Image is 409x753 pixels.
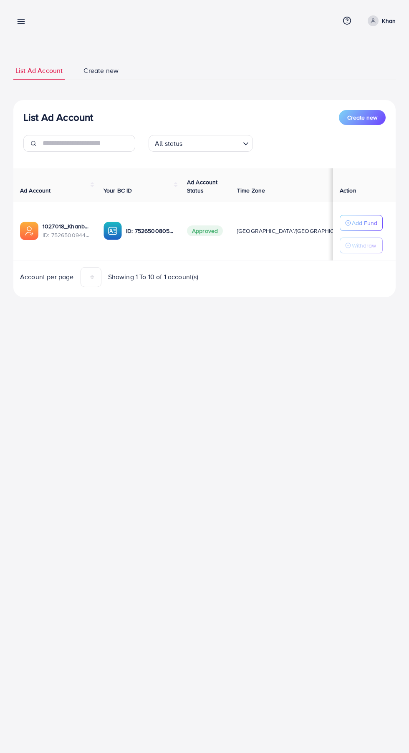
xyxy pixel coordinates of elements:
span: Create new [347,113,377,122]
span: Create new [83,66,119,75]
span: [GEOGRAPHIC_DATA]/[GEOGRAPHIC_DATA] [237,227,353,235]
span: Account per page [20,272,74,282]
span: Showing 1 To 10 of 1 account(s) [108,272,199,282]
span: Approved [187,225,223,236]
span: Action [340,186,356,195]
a: 1027018_Khanbhia_1752400071646 [43,222,90,230]
a: Khan [364,15,396,26]
p: Add Fund [352,218,377,228]
p: Withdraw [352,240,376,250]
span: Your BC ID [104,186,132,195]
span: All status [153,138,184,150]
input: Search for option [185,136,240,150]
div: Search for option [149,135,253,152]
span: ID: 7526500944935256080 [43,231,90,239]
img: ic-ads-acc.e4c84228.svg [20,222,38,240]
span: Time Zone [237,186,265,195]
button: Create new [339,110,386,125]
div: <span class='underline'>1027018_Khanbhia_1752400071646</span></br>7526500944935256080 [43,222,90,239]
p: ID: 7526500805902909457 [126,226,174,236]
span: Ad Account [20,186,51,195]
span: Ad Account Status [187,178,218,195]
button: Add Fund [340,215,383,231]
span: List Ad Account [15,66,63,75]
h3: List Ad Account [23,111,93,123]
img: ic-ba-acc.ded83a64.svg [104,222,122,240]
p: Khan [382,16,396,26]
button: Withdraw [340,238,383,253]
